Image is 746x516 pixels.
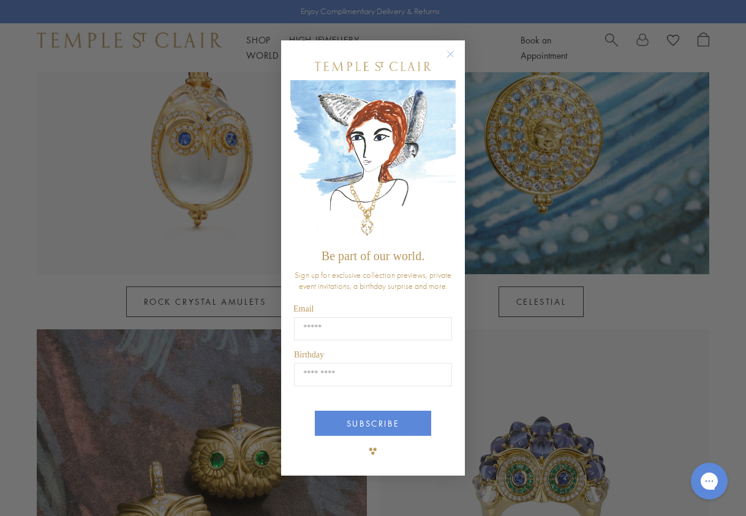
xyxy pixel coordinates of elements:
button: SUBSCRIBE [315,411,431,436]
span: Sign up for exclusive collection previews, private event invitations, a birthday surprise and more. [295,269,451,291]
img: TSC [361,439,385,463]
button: Close dialog [449,53,464,68]
img: c4a9eb12-d91a-4d4a-8ee0-386386f4f338.jpeg [290,80,456,244]
span: Birthday [294,350,324,359]
img: Temple St. Clair [315,62,431,71]
span: Email [293,304,314,313]
iframe: Gorgias live chat messenger [685,458,734,504]
span: Be part of our world. [322,249,424,263]
input: Email [294,317,452,340]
